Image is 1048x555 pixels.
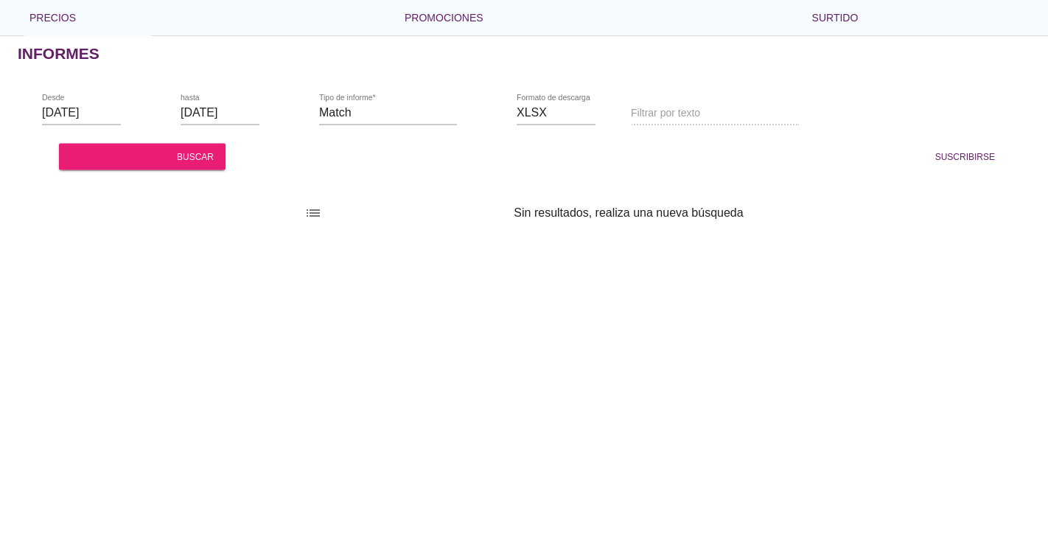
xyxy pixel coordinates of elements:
font: Promociones [405,12,483,24]
font: Surtido [812,12,859,24]
button: Promociones [393,3,800,32]
font: Informes [18,45,99,62]
input: Buscar productos [53,35,143,59]
font: Suscribirse [935,151,995,161]
font: flecha desplegable [483,9,789,27]
font: buscar [71,147,177,165]
font: flecha desplegable [76,9,381,27]
font: lista de filtros [304,204,508,222]
font: notificaciones_activas [543,147,932,165]
input: Tipo de informe* [319,100,436,124]
input: Desde [42,100,121,124]
font: libros de la biblioteca [318,103,685,121]
input: Formato de descarga [517,100,575,124]
font: Precios [29,12,76,24]
font: flecha desplegable [434,103,739,121]
button: Suscribirse [531,143,1007,170]
input: hasta [181,100,259,124]
button: Precios [18,3,393,32]
font: buscar [177,151,214,161]
button: buscar [59,143,226,170]
font: flecha desplegable [296,103,601,121]
font: rango de fechas [46,103,284,121]
font: libros de la biblioteca [120,103,487,121]
font: Sin resultados, realiza una nueva búsqueda [514,206,743,219]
